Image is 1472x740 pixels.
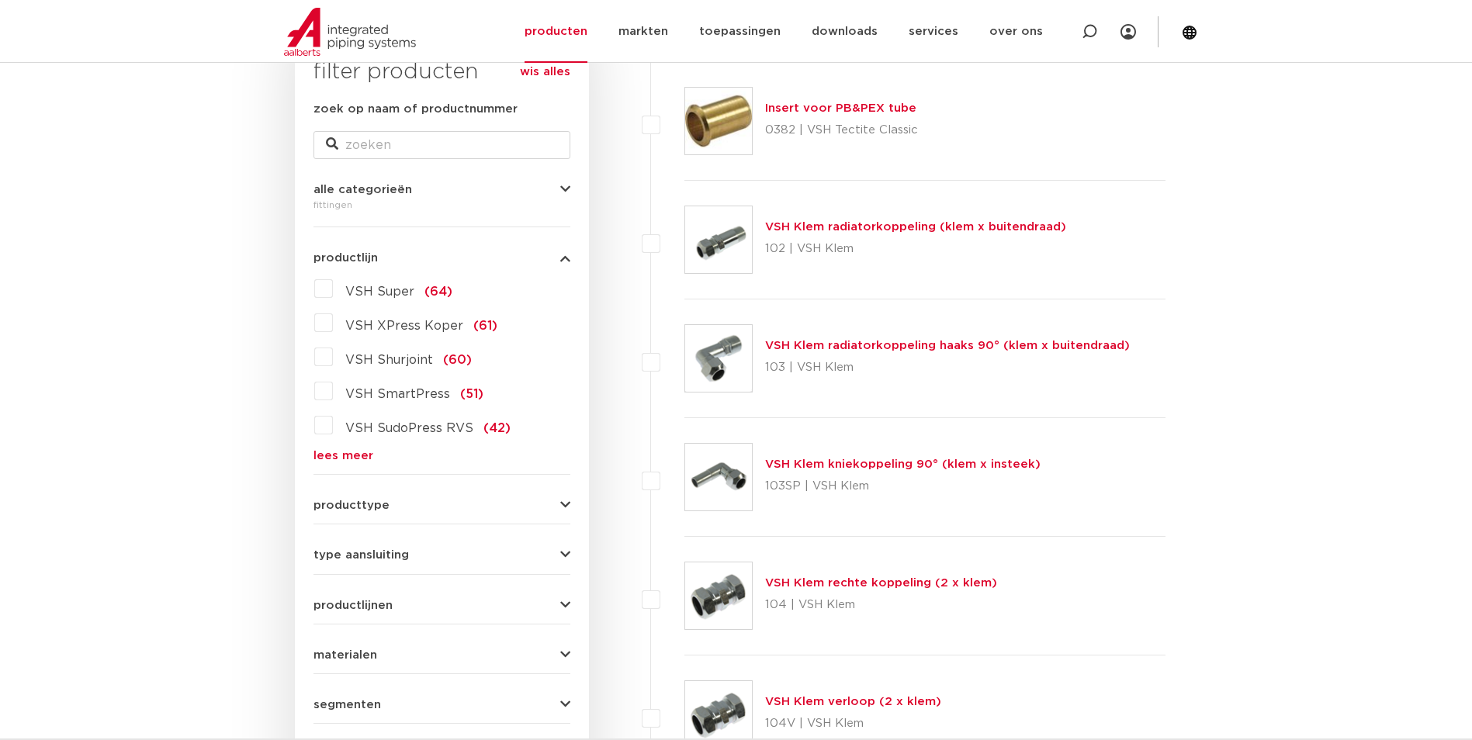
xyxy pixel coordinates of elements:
[765,355,1130,380] p: 103 | VSH Klem
[345,320,463,332] span: VSH XPress Koper
[443,354,472,366] span: (60)
[313,649,570,661] button: materialen
[313,252,570,264] button: productlijn
[313,131,570,159] input: zoeken
[313,500,570,511] button: producttype
[313,649,377,661] span: materialen
[765,593,997,617] p: 104 | VSH Klem
[765,696,941,707] a: VSH Klem verloop (2 x klem)
[765,474,1041,499] p: 103SP | VSH Klem
[313,100,518,119] label: zoek op naam of productnummer
[313,600,393,611] span: productlijnen
[765,340,1130,351] a: VSH Klem radiatorkoppeling haaks 90° (klem x buitendraad)
[345,422,473,434] span: VSH SudoPress RVS
[313,195,570,214] div: fittingen
[313,549,409,561] span: type aansluiting
[313,600,570,611] button: productlijnen
[765,458,1041,470] a: VSH Klem kniekoppeling 90° (klem x insteek)
[483,422,511,434] span: (42)
[765,221,1066,233] a: VSH Klem radiatorkoppeling (klem x buitendraad)
[765,711,941,736] p: 104V | VSH Klem
[685,444,752,510] img: Thumbnail for VSH Klem kniekoppeling 90° (klem x insteek)
[685,562,752,629] img: Thumbnail for VSH Klem rechte koppeling (2 x klem)
[313,184,412,195] span: alle categorieën
[460,388,483,400] span: (51)
[765,118,918,143] p: 0382 | VSH Tectite Classic
[313,549,570,561] button: type aansluiting
[765,102,916,114] a: Insert voor PB&PEX tube
[685,325,752,392] img: Thumbnail for VSH Klem radiatorkoppeling haaks 90° (klem x buitendraad)
[313,252,378,264] span: productlijn
[345,354,433,366] span: VSH Shurjoint
[765,577,997,589] a: VSH Klem rechte koppeling (2 x klem)
[473,320,497,332] span: (61)
[520,63,570,81] a: wis alles
[685,206,752,273] img: Thumbnail for VSH Klem radiatorkoppeling (klem x buitendraad)
[345,285,414,298] span: VSH Super
[313,57,570,88] h3: filter producten
[424,285,452,298] span: (64)
[313,500,390,511] span: producttype
[345,388,450,400] span: VSH SmartPress
[313,450,570,462] a: lees meer
[685,88,752,154] img: Thumbnail for Insert voor PB&PEX tube
[313,699,381,711] span: segmenten
[313,184,570,195] button: alle categorieën
[313,699,570,711] button: segmenten
[765,237,1066,261] p: 102 | VSH Klem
